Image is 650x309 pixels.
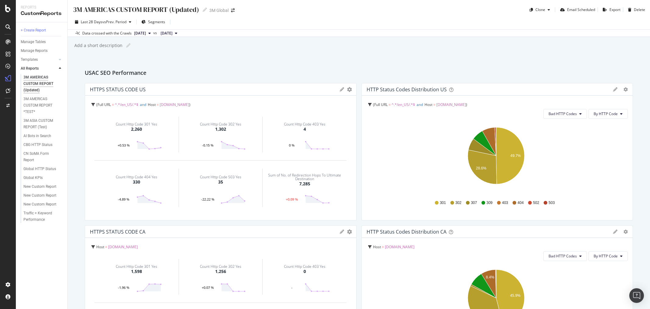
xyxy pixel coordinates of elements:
[23,96,60,115] div: 3M AMERICAS CUSTOM REPORT *TEST*
[111,144,137,147] div: +0.53 %
[160,102,189,107] span: [DOMAIN_NAME]
[98,102,111,107] span: Full URL
[392,102,415,107] span: ^.*/en_US/.*$
[367,229,446,235] div: HTTP Status Codes Distribution CA
[200,265,241,268] div: Count Http Code 302 Yes
[115,102,138,107] span: ^.*/en_US/.*$
[23,151,58,163] div: CN SoMA Form Report
[299,181,310,187] div: 7,285
[385,244,414,249] span: [DOMAIN_NAME]
[284,122,325,126] div: Count Http Code 403 Yes
[21,48,48,54] div: Manage Reports
[81,19,102,24] span: Last 28 Days
[304,268,306,274] div: 0
[195,144,221,147] div: -0.15 %
[231,8,235,13] div: arrow-right-arrow-left
[594,253,618,259] span: By HTTP Code
[476,166,486,170] text: 28.6%
[148,102,156,107] span: Host
[96,244,104,249] span: Host
[623,87,628,92] div: gear
[436,102,466,107] span: [DOMAIN_NAME]
[126,43,130,48] i: Edit report name
[347,230,352,234] div: gear
[73,17,134,27] button: Last 28 DaysvsPrev. Period
[594,111,618,116] span: By HTTP Code
[374,102,388,107] span: Full URL
[148,19,165,24] span: Segments
[203,8,207,12] i: Edit report name
[21,39,46,45] div: Manage Tables
[23,175,43,181] div: Global KPIs
[417,102,423,107] span: and
[23,184,63,190] a: New Custom Report
[23,118,59,130] div: 3M ASIA CUSTOM REPORT (Test)
[517,200,524,205] span: 404
[133,179,140,185] div: 330
[131,126,142,132] div: 2,260
[23,133,63,139] a: AI Bots in Search
[424,102,432,107] span: Host
[215,126,226,132] div: 1,302
[195,286,221,289] div: +0.07 %
[382,244,384,249] span: =
[74,42,123,49] div: Add a short description
[209,7,229,13] div: 3M Global
[549,200,555,205] span: 503
[626,5,645,15] button: Delete
[23,184,56,190] div: New Custom Report
[23,151,63,163] a: CN SoMA Form Report
[102,19,126,24] span: vs Prev. Period
[161,31,172,36] span: 2025 Aug. 10th
[623,230,628,234] div: gear
[510,293,520,298] text: 45.9%
[23,192,63,199] a: New Custom Report
[347,87,352,92] div: gear
[157,102,159,107] span: =
[367,124,625,194] svg: A chart.
[21,5,62,10] div: Reports
[23,210,59,223] div: Traffic + Keyword Performance
[533,200,539,205] span: 502
[21,56,57,63] a: Templates
[90,229,145,235] div: HTTPS STATUS CODE CA
[549,253,577,259] span: Bad HTTP Codes
[111,286,137,289] div: -1.96 %
[23,142,63,148] a: CBG HTTP Status
[389,102,391,107] span: =
[433,102,435,107] span: =
[111,198,137,201] div: -4.89 %
[85,68,633,78] div: USAC SEO Performance
[112,102,114,107] span: =
[486,200,492,205] span: 309
[284,265,325,268] div: Count Http Code 403 Yes
[23,74,60,93] div: 3M AMERICAS CUSTOM REPORT (Updated)
[23,166,56,172] div: Global HTTP Status
[23,74,63,93] a: 3M AMERICAS CUSTOM REPORT (Updated)
[21,65,57,72] a: All Reports
[195,198,221,201] div: -22.22 %
[158,30,180,37] button: [DATE]
[486,275,494,279] text: 8.4%
[265,173,344,181] div: Sum of No. of Redirection Hops To Ultimate Destination
[21,10,62,17] div: CustomReports
[21,48,63,54] a: Manage Reports
[279,286,305,289] div: -
[609,7,620,12] div: Export
[215,268,226,274] div: 1,256
[200,175,241,179] div: Count Http Code 503 Yes
[131,268,142,274] div: 1,598
[23,175,63,181] a: Global KPIs
[361,83,633,220] div: HTTP Status Codes Distribution USgeargearFull URL = ^.*/en_US/.*$andHost = [DOMAIN_NAME]Bad HTTP ...
[23,201,63,208] a: New Custom Report
[23,201,56,208] div: New Custom Report
[108,244,138,249] span: [DOMAIN_NAME]
[502,200,508,205] span: 403
[588,251,628,261] button: By HTTP Code
[23,96,63,115] a: 3M AMERICAS CUSTOM REPORT *TEST*
[543,109,587,119] button: Bad HTTP Codes
[588,109,628,119] button: By HTTP Code
[527,5,552,15] button: Clone
[367,86,447,93] div: HTTP Status Codes Distribution US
